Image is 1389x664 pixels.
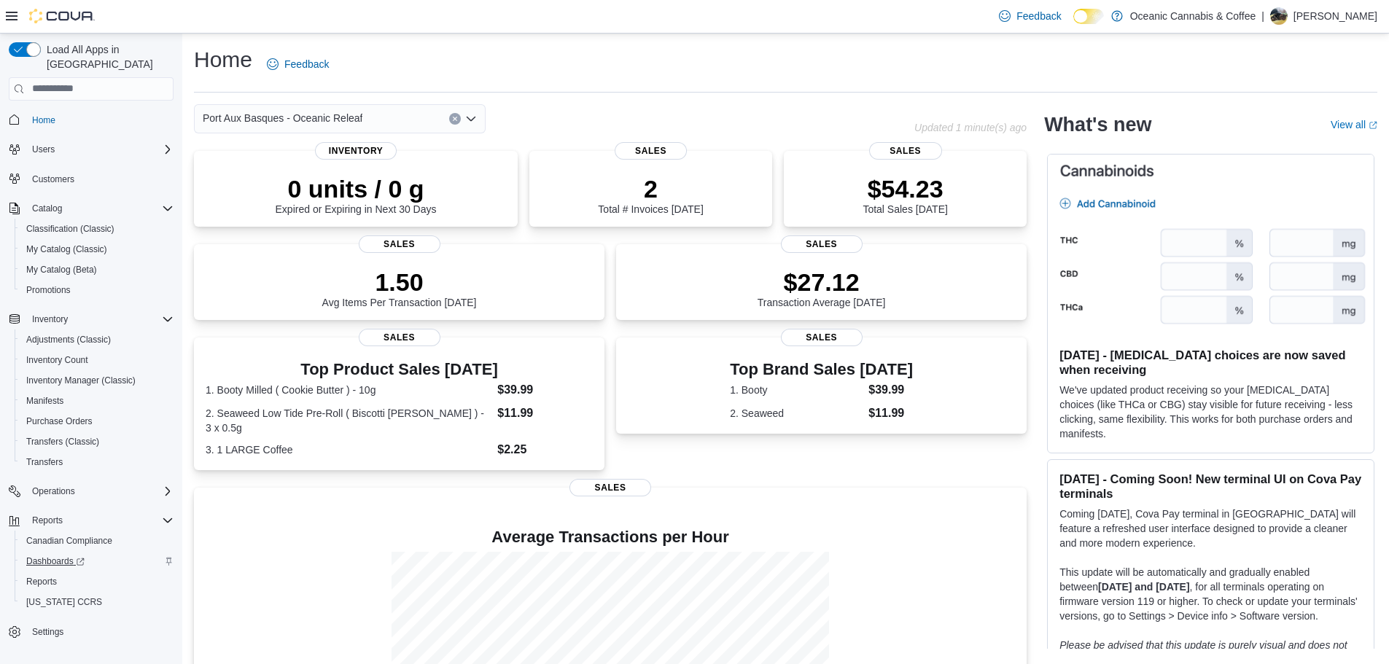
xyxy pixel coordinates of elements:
input: Dark Mode [1073,9,1104,24]
button: Catalog [26,200,68,217]
span: Port Aux Basques - Oceanic Releaf [203,109,362,127]
a: Reports [20,573,63,590]
dt: 1. Booty [730,383,863,397]
span: Inventory [32,313,68,325]
span: Sales [359,235,440,253]
button: Transfers [15,452,179,472]
span: Inventory Count [20,351,174,369]
span: Users [26,141,174,158]
span: Purchase Orders [20,413,174,430]
h1: Home [194,45,252,74]
a: Feedback [993,1,1067,31]
button: Reports [26,512,69,529]
span: Operations [32,485,75,497]
button: Purchase Orders [15,411,179,431]
span: Washington CCRS [20,593,174,611]
span: Manifests [20,392,174,410]
p: 2 [598,174,703,203]
span: Users [32,144,55,155]
a: Inventory Count [20,351,94,369]
a: Manifests [20,392,69,410]
span: Sales [781,329,863,346]
button: Users [26,141,61,158]
span: Manifests [26,395,63,407]
p: Updated 1 minute(s) ago [914,122,1027,133]
span: Canadian Compliance [26,535,112,547]
div: Expired or Expiring in Next 30 Days [276,174,437,215]
dd: $11.99 [497,405,593,422]
span: Load All Apps in [GEOGRAPHIC_DATA] [41,42,174,71]
span: Feedback [284,57,329,71]
button: Operations [3,481,179,501]
span: Settings [32,626,63,638]
span: Reports [26,576,57,587]
button: My Catalog (Beta) [15,259,179,280]
button: Promotions [15,280,179,300]
span: Home [26,111,174,129]
a: Dashboards [15,551,179,571]
span: Catalog [26,200,174,217]
h3: Top Brand Sales [DATE] [730,361,913,378]
button: Clear input [449,113,461,125]
a: [US_STATE] CCRS [20,593,108,611]
span: Purchase Orders [26,415,93,427]
p: | [1261,7,1264,25]
a: Home [26,112,61,129]
a: My Catalog (Beta) [20,261,103,278]
span: Transfers [26,456,63,468]
a: My Catalog (Classic) [20,241,113,258]
strong: [DATE] and [DATE] [1098,581,1189,593]
a: Transfers [20,453,69,471]
dd: $2.25 [497,441,593,458]
a: Dashboards [20,552,90,570]
span: Classification (Classic) [20,220,174,238]
div: Transaction Average [DATE] [758,267,886,308]
div: Total Sales [DATE] [863,174,947,215]
span: Canadian Compliance [20,532,174,550]
h3: Top Product Sales [DATE] [206,361,593,378]
button: Inventory Count [15,350,179,370]
a: Canadian Compliance [20,532,118,550]
span: My Catalog (Classic) [26,243,107,255]
button: Classification (Classic) [15,219,179,239]
button: Catalog [3,198,179,219]
button: My Catalog (Classic) [15,239,179,259]
p: [PERSON_NAME] [1293,7,1377,25]
p: 0 units / 0 g [276,174,437,203]
a: Customers [26,171,80,188]
button: Home [3,109,179,130]
a: Promotions [20,281,77,299]
span: Classification (Classic) [26,223,114,235]
svg: External link [1369,121,1377,130]
span: My Catalog (Classic) [20,241,174,258]
span: Sales [869,142,942,160]
a: Classification (Classic) [20,220,120,238]
button: Users [3,139,179,160]
button: Operations [26,483,81,500]
p: $54.23 [863,174,947,203]
span: Reports [26,512,174,529]
p: This update will be automatically and gradually enabled between , for all terminals operating on ... [1059,565,1362,623]
dd: $39.99 [868,381,913,399]
dd: $39.99 [497,381,593,399]
span: Dashboards [26,555,85,567]
span: Promotions [26,284,71,296]
button: Transfers (Classic) [15,431,179,452]
span: Sales [569,479,651,496]
a: Adjustments (Classic) [20,331,117,348]
button: Reports [3,510,179,531]
dt: 2. Seaweed Low Tide Pre-Roll ( Biscotti [PERSON_NAME] ) - 3 x 0.5g [206,406,491,435]
div: Total # Invoices [DATE] [598,174,703,215]
dt: 1. Booty Milled ( Cookie Butter ) - 10g [206,383,491,397]
h4: Average Transactions per Hour [206,528,1015,546]
a: Purchase Orders [20,413,98,430]
span: Customers [26,170,174,188]
p: Oceanic Cannabis & Coffee [1130,7,1256,25]
span: My Catalog (Beta) [26,264,97,276]
span: Inventory Manager (Classic) [20,372,174,389]
span: Customers [32,173,74,185]
span: Home [32,114,55,126]
button: Settings [3,621,179,642]
p: $27.12 [758,267,886,297]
